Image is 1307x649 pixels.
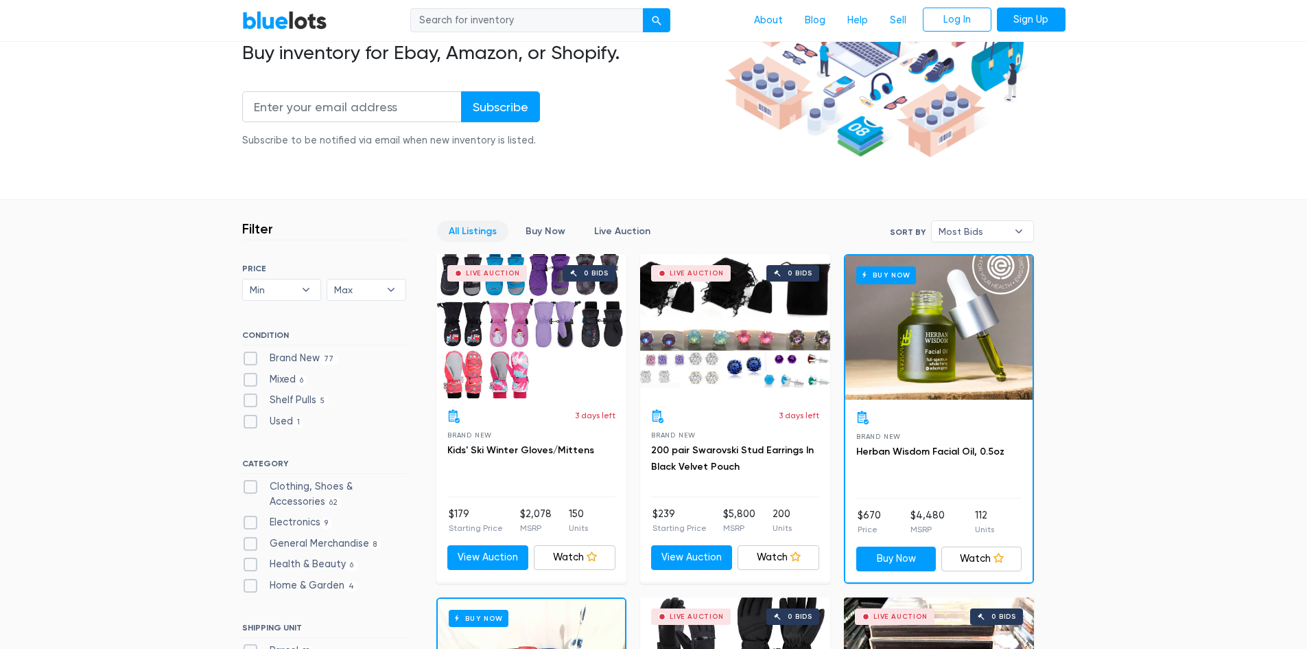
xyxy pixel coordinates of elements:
span: 62 [325,497,342,508]
p: Price [858,523,881,536]
p: Starting Price [449,522,503,534]
a: Sign Up [997,8,1065,32]
a: Kids' Ski Winter Gloves/Mittens [447,444,594,456]
a: About [743,8,794,34]
a: Watch [941,547,1022,571]
b: ▾ [377,280,405,300]
li: $179 [449,507,503,534]
span: 8 [369,539,381,550]
span: 6 [346,560,358,571]
h6: Buy Now [449,610,508,627]
li: 112 [975,508,994,536]
p: Units [975,523,994,536]
h6: CONDITION [242,330,406,345]
p: 3 days left [575,409,615,422]
a: Watch [534,545,615,570]
span: Brand New [856,433,901,440]
li: 150 [569,507,588,534]
p: MSRP [723,522,755,534]
span: 6 [296,375,308,386]
div: Live Auction [873,613,928,620]
a: Blog [794,8,836,34]
a: Buy Now [845,255,1033,400]
a: Log In [923,8,991,32]
span: Max [334,280,379,300]
p: Units [569,522,588,534]
input: Enter your email address [242,91,462,122]
li: $670 [858,508,881,536]
h6: SHIPPING UNIT [242,623,406,638]
label: Health & Beauty [242,557,358,572]
span: Brand New [447,431,492,439]
h3: Filter [242,220,273,237]
a: Watch [738,545,819,570]
label: General Merchandise [242,536,381,551]
div: 0 bids [788,270,812,277]
a: 200 pair Swarovski Stud Earrings In Black Velvet Pouch [651,444,814,472]
label: Electronics [242,515,333,530]
h6: CATEGORY [242,459,406,474]
label: Home & Garden [242,578,359,593]
span: 1 [293,417,305,428]
a: Buy Now [856,547,937,571]
span: Most Bids [939,221,1007,242]
div: Live Auction [670,270,724,277]
a: Live Auction [582,220,662,242]
span: 9 [320,518,333,529]
div: 0 bids [991,613,1016,620]
p: MSRP [520,522,552,534]
span: Min [250,280,295,300]
a: Buy Now [514,220,577,242]
label: Used [242,414,305,429]
label: Brand New [242,351,338,366]
h6: Buy Now [856,266,916,284]
li: 200 [773,507,792,534]
h2: Buy inventory for Ebay, Amazon, or Shopify. [242,41,720,65]
div: Live Auction [670,613,724,620]
a: View Auction [651,545,733,570]
a: Help [836,8,879,34]
label: Clothing, Shoes & Accessories [242,479,406,509]
span: 5 [316,396,329,407]
a: Live Auction 0 bids [640,254,830,398]
span: 4 [344,581,359,592]
a: Live Auction 0 bids [436,254,626,398]
a: Sell [879,8,917,34]
p: MSRP [910,523,945,536]
label: Mixed [242,372,308,387]
input: Search for inventory [410,8,644,33]
span: 77 [320,354,338,365]
li: $239 [652,507,707,534]
p: Units [773,522,792,534]
div: 0 bids [788,613,812,620]
b: ▾ [1004,221,1033,242]
a: Herban Wisdom Facial Oil, 0.5oz [856,446,1004,457]
a: All Listings [437,220,508,242]
li: $5,800 [723,507,755,534]
b: ▾ [292,280,320,300]
span: Brand New [651,431,696,439]
input: Subscribe [461,91,540,122]
a: View Auction [447,545,529,570]
p: Starting Price [652,522,707,534]
div: 0 bids [584,270,609,277]
div: Live Auction [466,270,520,277]
p: 3 days left [779,409,819,422]
h6: PRICE [242,264,406,273]
div: Subscribe to be notified via email when new inventory is listed. [242,133,540,148]
li: $4,480 [910,508,945,536]
a: BlueLots [242,10,327,30]
label: Sort By [890,226,926,238]
label: Shelf Pulls [242,393,329,408]
li: $2,078 [520,507,552,534]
